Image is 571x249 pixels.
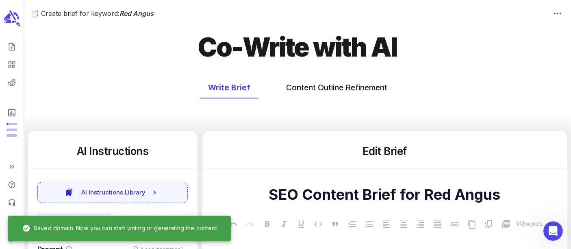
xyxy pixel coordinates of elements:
[198,30,397,64] h1: Co-Write with AI
[119,9,154,17] span: Red Angus
[3,177,20,192] span: Help Center
[37,144,188,159] h5: AI Instructions
[3,75,20,90] span: View your Reddit Intelligence add-on dashboard
[3,159,20,174] span: Expand Sidebar
[3,57,20,72] span: View your content dashboard
[37,182,188,203] button: AI Instructions Library
[3,105,20,121] span: View Subscription & Usage
[31,9,551,18] p: 📑 Create brief for keyword:
[212,144,557,159] h5: Edit Brief
[81,187,145,198] span: AI Instructions Library
[7,134,17,137] span: Input Tokens: 16,247 of 4,800,000 monthly tokens used. These limits are based on the last model y...
[543,221,563,241] iframe: Intercom live chat
[200,77,258,98] button: Write Brief
[7,123,17,125] span: Posts: 4 of 25 monthly posts used
[16,218,224,238] div: Saved domain. Now you can start writing or generating the content.
[3,195,20,210] span: Contact Support
[3,231,20,246] span: Logout
[516,219,543,229] p: 148 words
[278,77,395,98] button: Content Outline Refinement
[3,39,20,54] span: Create new content
[7,129,17,131] span: Output Tokens: 3,571 of 600,000 monthly tokens used. These limits are based on the last model you...
[209,186,560,203] textarea: SEO Content Brief for Red Angus
[3,213,20,228] span: Adjust your account settings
